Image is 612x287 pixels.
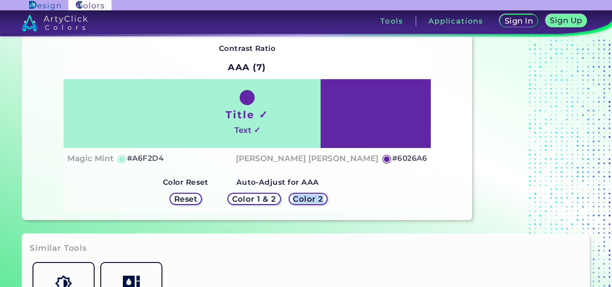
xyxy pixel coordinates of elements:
a: Sign In [501,15,536,27]
h5: Sign Up [552,17,581,24]
h4: [PERSON_NAME] [PERSON_NAME] [236,152,378,165]
h5: ◉ [117,153,127,164]
h3: Similar Tools [30,243,87,254]
img: logo_artyclick_colors_white.svg [22,14,88,31]
h2: AAA (7) [224,57,270,77]
strong: Color Reset [163,178,209,187]
h5: Color 2 [294,195,322,202]
strong: Auto-Adjust for AAA [236,178,319,187]
strong: Contrast Ratio [219,44,276,53]
h5: ◉ [382,153,392,164]
h1: Title ✓ [225,107,269,122]
h5: Sign In [506,17,531,25]
h5: #A6F2D4 [127,152,163,164]
a: Sign Up [548,15,585,27]
img: ArtyClick Design logo [29,1,61,10]
h4: Text ✓ [234,123,260,137]
h4: Magic Mint [67,152,113,165]
h5: Reset [175,195,196,202]
h3: Applications [428,17,483,25]
h3: Tools [380,17,403,25]
h5: Color 1 & 2 [234,195,274,202]
h5: #6026A6 [392,152,427,164]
